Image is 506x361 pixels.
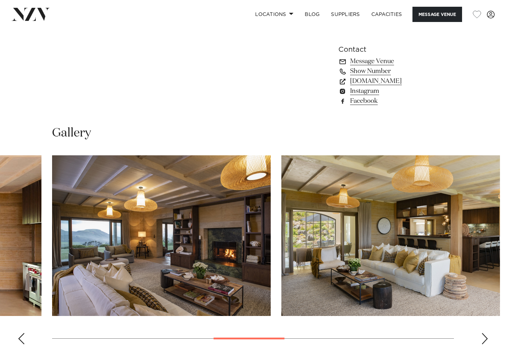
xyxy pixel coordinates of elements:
swiper-slide: 6 / 10 [281,155,500,316]
a: Capacities [366,7,408,22]
a: Instagram [338,86,454,96]
a: Facebook [338,96,454,106]
h6: Contact [338,44,454,55]
a: Show Number [338,66,454,76]
a: [DOMAIN_NAME] [338,76,454,86]
img: nzv-logo.png [11,8,50,21]
a: BLOG [299,7,325,22]
a: SUPPLIERS [325,7,365,22]
a: Locations [249,7,299,22]
h2: Gallery [52,125,91,141]
button: Message Venue [412,7,462,22]
a: Message Venue [338,56,454,66]
swiper-slide: 5 / 10 [52,155,271,316]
